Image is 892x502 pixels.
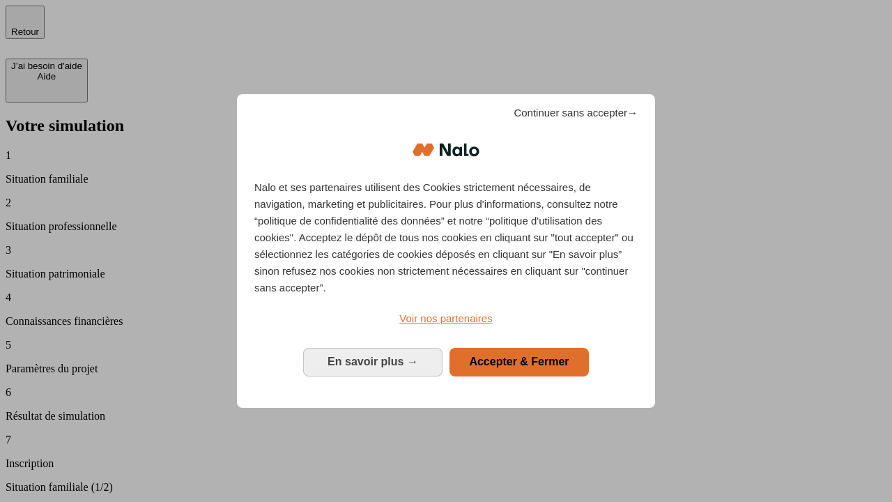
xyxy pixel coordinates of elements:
p: Nalo et ses partenaires utilisent des Cookies strictement nécessaires, de navigation, marketing e... [254,179,638,296]
img: Logo [413,129,479,171]
button: Accepter & Fermer: Accepter notre traitement des données et fermer [449,348,589,376]
div: Bienvenue chez Nalo Gestion du consentement [237,94,655,407]
span: Voir nos partenaires [399,312,492,324]
a: Voir nos partenaires [254,310,638,327]
span: En savoir plus → [328,356,418,367]
span: Accepter & Fermer [469,356,569,367]
span: Continuer sans accepter→ [514,105,638,121]
button: En savoir plus: Configurer vos consentements [303,348,443,376]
